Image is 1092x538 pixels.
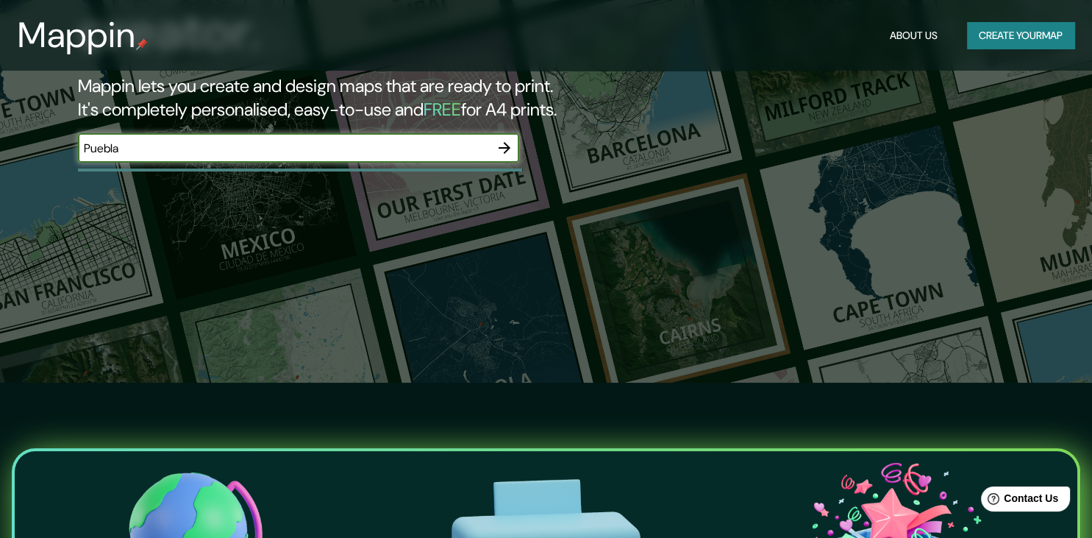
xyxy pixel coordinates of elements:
img: mappin-pin [136,38,148,50]
h2: Mappin lets you create and design maps that are ready to print. It's completely personalised, eas... [78,74,624,121]
iframe: Help widget launcher [961,481,1076,522]
button: About Us [884,22,943,49]
button: Create yourmap [967,22,1074,49]
input: Choose your favourite place [78,140,490,157]
h5: FREE [424,98,461,121]
h3: Mappin [18,15,136,56]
